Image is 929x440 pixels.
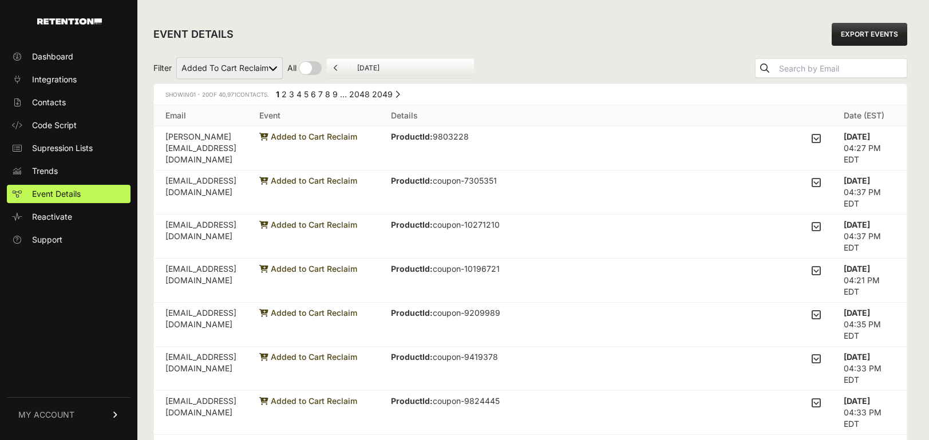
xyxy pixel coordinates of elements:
[32,97,66,108] span: Contacts
[311,89,316,99] a: Page 6
[154,303,248,347] td: [EMAIL_ADDRESS][DOMAIN_NAME]
[259,132,357,141] span: Added to Cart Reclaim
[391,219,500,231] p: coupon-10271210
[844,308,870,318] strong: [DATE]
[325,89,330,99] a: Page 8
[289,89,294,99] a: Page 3
[832,171,907,215] td: 04:37 PM EDT
[7,70,131,89] a: Integrations
[844,176,870,185] strong: [DATE]
[391,264,433,273] strong: ProductId:
[259,396,357,406] span: Added to Cart Reclaim
[379,105,832,126] th: Details
[219,91,236,98] span: 40,971
[7,93,131,112] a: Contacts
[832,347,907,391] td: 04:33 PM EDT
[7,208,131,226] a: Reactivate
[32,142,93,154] span: Supression Lists
[282,89,287,99] a: Page 2
[7,397,131,432] a: MY ACCOUNT
[372,89,393,99] a: Page 2049
[349,89,370,99] a: Page 2048
[777,61,907,77] input: Search by Email
[154,215,248,259] td: [EMAIL_ADDRESS][DOMAIN_NAME]
[154,105,248,126] th: Email
[333,89,338,99] a: Page 9
[153,62,172,74] span: Filter
[32,165,58,177] span: Trends
[832,391,907,435] td: 04:33 PM EDT
[32,234,62,245] span: Support
[153,26,234,42] h2: EVENT DETAILS
[318,89,323,99] a: Page 7
[832,303,907,347] td: 04:35 PM EDT
[391,395,500,407] p: coupon-9824445
[391,396,433,406] strong: ProductId:
[832,215,907,259] td: 04:37 PM EDT
[391,263,500,275] p: coupon-10196721
[844,352,870,362] strong: [DATE]
[7,139,131,157] a: Supression Lists
[248,105,379,126] th: Event
[832,105,907,126] th: Date (EST)
[7,185,131,203] a: Event Details
[259,176,357,185] span: Added to Cart Reclaim
[154,171,248,215] td: [EMAIL_ADDRESS][DOMAIN_NAME]
[297,89,302,99] a: Page 4
[832,126,907,171] td: 04:27 PM EDT
[193,91,209,98] span: 1 - 20
[32,211,72,223] span: Reactivate
[217,91,269,98] span: Contacts.
[391,176,433,185] strong: ProductId:
[391,351,498,363] p: coupon-9419378
[7,47,131,66] a: Dashboard
[32,74,77,85] span: Integrations
[32,51,73,62] span: Dashboard
[844,132,870,141] strong: [DATE]
[844,264,870,273] strong: [DATE]
[154,259,248,303] td: [EMAIL_ADDRESS][DOMAIN_NAME]
[274,89,400,103] div: Pagination
[391,132,433,141] strong: ProductId:
[154,391,248,435] td: [EMAIL_ADDRESS][DOMAIN_NAME]
[340,89,347,99] span: …
[391,220,433,229] strong: ProductId:
[844,220,870,229] strong: [DATE]
[7,162,131,180] a: Trends
[154,126,248,171] td: [PERSON_NAME][EMAIL_ADDRESS][DOMAIN_NAME]
[832,23,907,46] a: EXPORT EVENTS
[844,396,870,406] strong: [DATE]
[18,409,74,421] span: MY ACCOUNT
[37,18,102,25] img: Retention.com
[32,120,77,131] span: Code Script
[259,352,357,362] span: Added to Cart Reclaim
[32,188,81,200] span: Event Details
[391,307,500,319] p: coupon-9209989
[165,89,269,100] div: Showing of
[7,116,131,134] a: Code Script
[304,89,309,99] a: Page 5
[259,264,357,273] span: Added to Cart Reclaim
[7,231,131,249] a: Support
[259,220,357,229] span: Added to Cart Reclaim
[391,308,433,318] strong: ProductId:
[832,259,907,303] td: 04:21 PM EDT
[391,352,433,362] strong: ProductId:
[259,308,357,318] span: Added to Cart Reclaim
[176,57,283,79] select: Filter
[391,175,497,187] p: coupon-7305351
[276,89,279,99] em: Page 1
[154,347,248,391] td: [EMAIL_ADDRESS][DOMAIN_NAME]
[391,131,613,142] p: 9803228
